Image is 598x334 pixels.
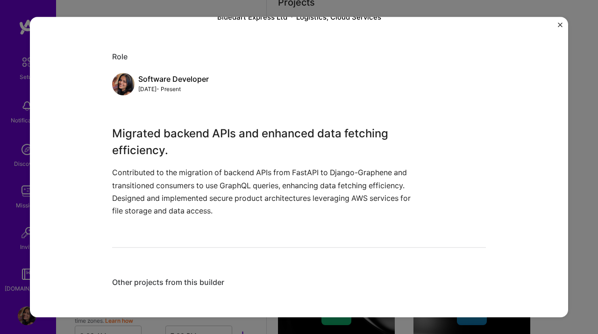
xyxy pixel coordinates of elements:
[138,75,209,85] div: Software Developer
[112,277,486,287] div: Other projects from this builder
[112,52,486,62] div: Role
[291,13,292,22] img: Dot
[112,126,416,159] h3: Migrated backend APIs and enhanced data fetching efficiency.
[296,13,381,22] div: Logistics, Cloud Services
[558,22,562,32] button: Close
[112,167,416,218] p: Contributed to the migration of backend APIs from FastAPI to Django-Graphene and transitioned con...
[138,85,209,94] div: [DATE] - Present
[217,13,287,22] div: Bluedart Express Ltd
